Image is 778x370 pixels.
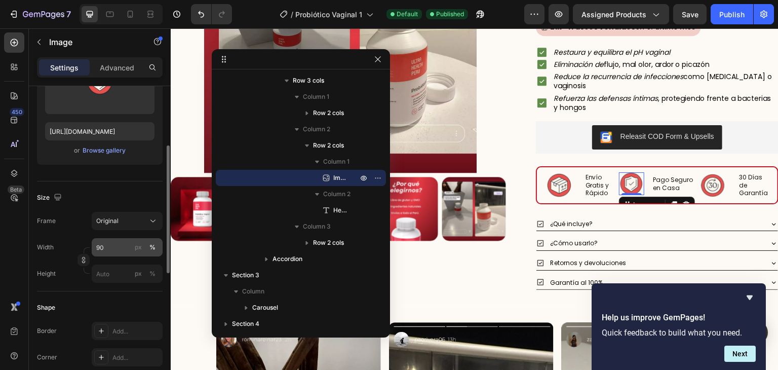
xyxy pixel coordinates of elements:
[135,269,142,278] div: px
[171,28,778,370] iframe: Design area
[146,241,159,253] button: px
[333,205,347,215] span: Heading
[66,8,71,20] p: 7
[83,146,126,155] div: Browse gallery
[74,144,80,157] span: or
[602,312,756,324] h2: Help us improve GemPages!
[383,65,606,84] p: , protegiendo frente a bacterias y hongos
[430,103,442,115] img: CKKYs5695_ICEAE=.webp
[232,319,259,329] span: Section 4
[414,144,448,170] h2: Envío Gratis y Rápido
[530,145,554,169] img: gempages_572761375839880064-31b0b2ed-c42e-4682-9bcb-5b435e8a1c8a.png
[37,243,54,252] label: Width
[602,291,756,362] div: Help us improve GemPages!
[92,238,163,256] input: px%
[744,291,756,304] button: Hide survey
[92,212,163,230] button: Original
[333,173,347,183] span: Image
[303,92,329,102] span: Column 1
[149,243,155,252] div: %
[295,9,362,20] span: Probiótico Vaginal 1
[383,31,433,41] i: Eliminación de
[682,10,698,19] span: Save
[449,144,472,167] img: gempages_572761375839880064-51643ebb-98ad-4bd4-b042-5d6e373e221d.png
[191,4,232,24] div: Undo/Redo
[376,145,401,169] img: gempages_572761375839880064-fb2d8a86-3e61-463a-bdc6-7dd32f4074ed.png
[37,191,64,205] div: Size
[602,328,756,338] p: Quick feedback to build what you need.
[482,146,525,164] h2: Pago Seguro en Casa
[135,243,142,252] div: px
[711,4,753,24] button: Publish
[293,76,324,86] span: Row 3 cols
[303,221,331,232] span: Column 3
[567,144,602,170] h2: 30 Días de Garantía
[581,9,646,20] span: Assigned Products
[379,190,422,201] p: ¿Qué incluye?
[37,303,55,312] div: Shape
[383,44,606,62] p: como [MEDICAL_DATA] o vaginosis
[100,62,134,73] p: Advanced
[313,108,344,118] span: Row 2 cols
[383,65,487,75] i: Refuerza las defensas íntimas
[92,265,163,283] input: px%
[719,9,745,20] div: Publish
[37,353,57,362] div: Corner
[421,97,552,121] button: Releasit COD Form & Upsells
[8,186,24,194] div: Beta
[291,9,293,20] span: /
[379,209,427,220] p: ¿Cómo usarlo?
[232,270,259,280] span: Section 3
[37,216,56,226] label: Frame
[252,303,278,313] span: Carousel
[45,122,154,140] input: https://example.com/image.jpg
[436,10,464,19] span: Published
[573,4,669,24] button: Assigned Products
[149,269,155,278] div: %
[37,269,56,278] label: Height
[242,286,264,297] span: Column
[724,346,756,362] button: Next question
[379,249,432,260] p: Garantía al 100%
[313,140,344,151] span: Row 2 cols
[132,241,144,253] button: %
[4,4,75,24] button: 7
[313,238,344,248] span: Row 2 cols
[323,189,351,199] span: Column 2
[273,254,302,264] span: Accordion
[10,108,24,116] div: 450
[323,157,349,167] span: Column 1
[49,36,135,48] p: Image
[461,172,483,181] div: Image
[397,10,418,19] span: Default
[96,216,119,226] span: Original
[383,43,513,53] i: Reduce la recurrencia de infecciones
[303,124,330,134] span: Column 2
[50,62,79,73] p: Settings
[673,4,707,24] button: Save
[146,268,159,280] button: px
[112,327,160,336] div: Add...
[37,326,57,336] div: Border
[112,353,160,362] div: Add...
[450,103,543,114] div: Releasit COD Form & Upsells
[82,145,126,156] button: Browse gallery
[379,229,455,240] p: Retornos y devoluciones
[132,268,144,280] button: %
[383,31,606,41] p: flujo, mal olor, ardor o picazón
